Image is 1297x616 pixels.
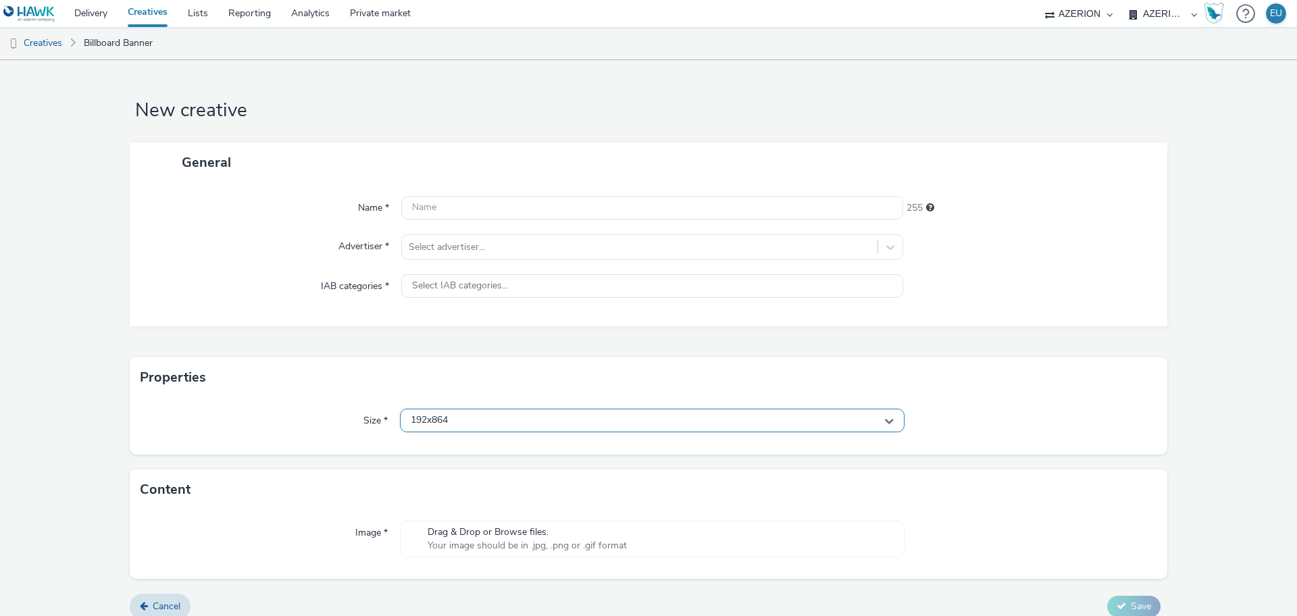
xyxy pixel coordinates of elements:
img: dooh [7,37,20,51]
span: Drag & Drop or Browse files. [428,525,627,539]
input: Name [401,196,903,220]
h3: Content [140,480,190,500]
span: Cancel [153,600,180,613]
img: undefined Logo [3,5,55,22]
h1: New creative [130,98,1167,124]
label: Name * [353,196,395,215]
label: IAB categories * [315,274,395,293]
label: Size * [358,409,393,428]
span: Save [1131,600,1151,613]
div: EU [1270,3,1282,24]
label: Advertiser * [333,234,395,253]
span: 192x864 [411,415,448,426]
label: Image * [350,521,393,540]
h3: Properties [140,367,206,388]
span: Select IAB categories... [412,280,508,292]
a: Billboard Banner [77,27,159,59]
span: Your image should be in .jpg, .png or .gif format [428,539,627,553]
img: Hawk Academy [1204,3,1224,24]
span: General [182,153,231,172]
div: Maximum 255 characters [926,201,934,215]
a: Hawk Academy [1204,3,1229,24]
span: 255 [907,201,923,215]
